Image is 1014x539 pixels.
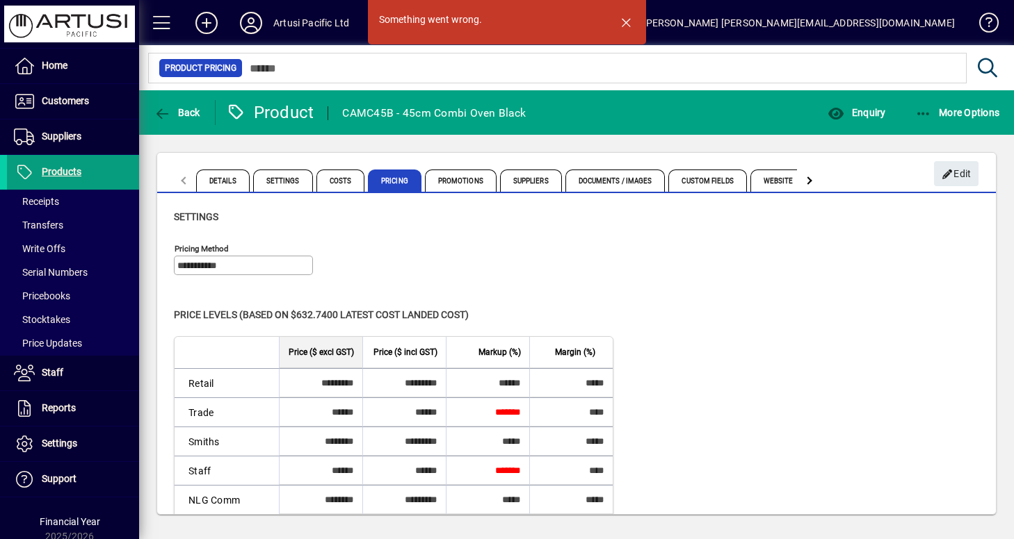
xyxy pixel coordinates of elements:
span: Promotions [425,169,497,192]
span: Price levels (based on $632.7400 Latest cost landed cost) [174,309,469,320]
span: Suppliers [42,131,81,142]
span: Home [42,60,67,71]
span: Settings [253,169,313,192]
span: Enquiry [828,107,885,118]
span: Price ($ excl GST) [289,345,354,360]
span: Staff [42,367,63,378]
app-page-header-button: Back [139,100,216,125]
a: Support [7,462,139,497]
span: Write Offs [14,243,65,254]
a: Home [7,49,139,83]
span: Settings [42,438,77,449]
span: Custom Fields [668,169,746,192]
button: Enquiry [824,100,889,125]
span: Back [154,107,200,118]
span: Receipts [14,196,59,207]
span: Details [196,169,250,192]
button: Profile [229,10,273,35]
span: Transfers [14,219,63,231]
button: Back [150,100,204,125]
span: Customers [42,95,89,106]
a: Reports [7,391,139,426]
div: Product [226,101,314,124]
a: Customers [7,84,139,119]
a: Suppliers [7,119,139,154]
td: Trade [175,397,279,426]
span: Serial Numbers [14,267,88,278]
button: Add [184,10,229,35]
button: More Options [912,100,1004,125]
span: Suppliers [500,169,562,192]
a: Knowledge Base [969,3,997,48]
span: Products [42,166,81,177]
a: Settings [7,426,139,461]
a: Receipts [7,190,139,213]
button: Edit [934,161,979,186]
mat-label: Pricing method [175,244,229,254]
span: Stocktakes [14,314,70,325]
span: Margin (%) [555,345,595,360]
a: Staff [7,356,139,390]
span: Reports [42,402,76,413]
div: [PERSON_NAME] [PERSON_NAME][EMAIL_ADDRESS][DOMAIN_NAME] [643,12,955,34]
span: Support [42,473,77,484]
div: Artusi Pacific Ltd [273,12,349,34]
div: CAMC45B - 45cm Combi Oven Black [342,102,526,124]
a: Stocktakes [7,308,139,331]
span: Financial Year [40,516,100,527]
span: Documents / Images [565,169,666,192]
span: Settings [174,211,218,222]
span: Pricebooks [14,290,70,301]
span: Edit [942,163,972,185]
span: Costs [316,169,365,192]
td: Smiths [175,426,279,456]
td: Staff [175,456,279,485]
a: Pricebooks [7,284,139,308]
span: Markup (%) [478,345,521,360]
td: NLG Comm [175,485,279,514]
td: Retail [175,368,279,397]
span: Product Pricing [165,61,236,75]
a: Transfers [7,213,139,237]
span: Price ($ incl GST) [373,345,437,360]
span: More Options [915,107,1000,118]
a: Price Updates [7,331,139,355]
a: Write Offs [7,237,139,260]
span: Pricing [368,169,421,192]
span: Website [750,169,807,192]
span: Price Updates [14,338,82,349]
a: Serial Numbers [7,260,139,284]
